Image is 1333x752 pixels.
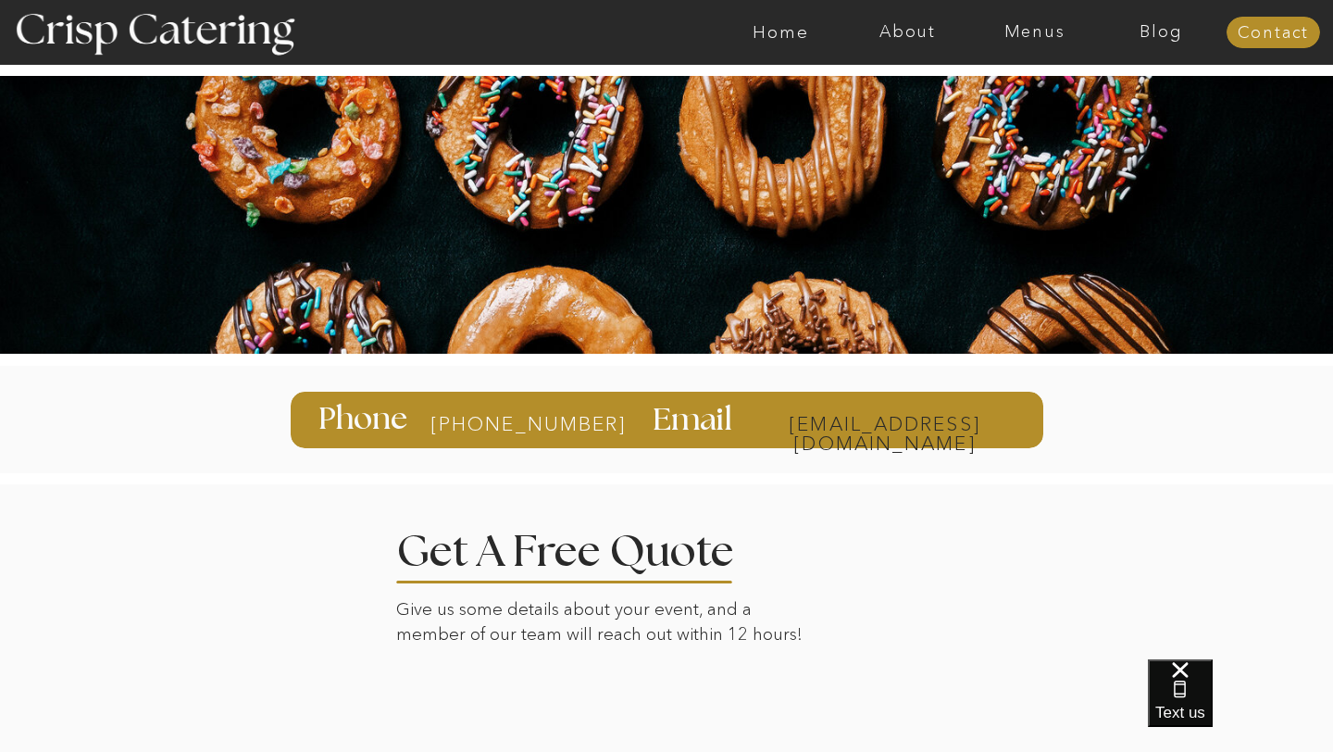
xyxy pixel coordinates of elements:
a: Menus [971,23,1098,42]
h3: Email [653,405,738,434]
p: Give us some details about your event, and a member of our team will reach out within 12 hours! [396,597,816,652]
a: Home [717,23,844,42]
a: Contact [1227,24,1320,43]
a: Blog [1098,23,1225,42]
a: [PHONE_NUMBER] [430,414,578,434]
iframe: podium webchat widget bubble [1148,659,1333,752]
h3: Phone [318,404,412,435]
a: [EMAIL_ADDRESS][DOMAIN_NAME] [753,414,1016,432]
h2: Get A Free Quote [396,531,791,565]
a: About [844,23,971,42]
